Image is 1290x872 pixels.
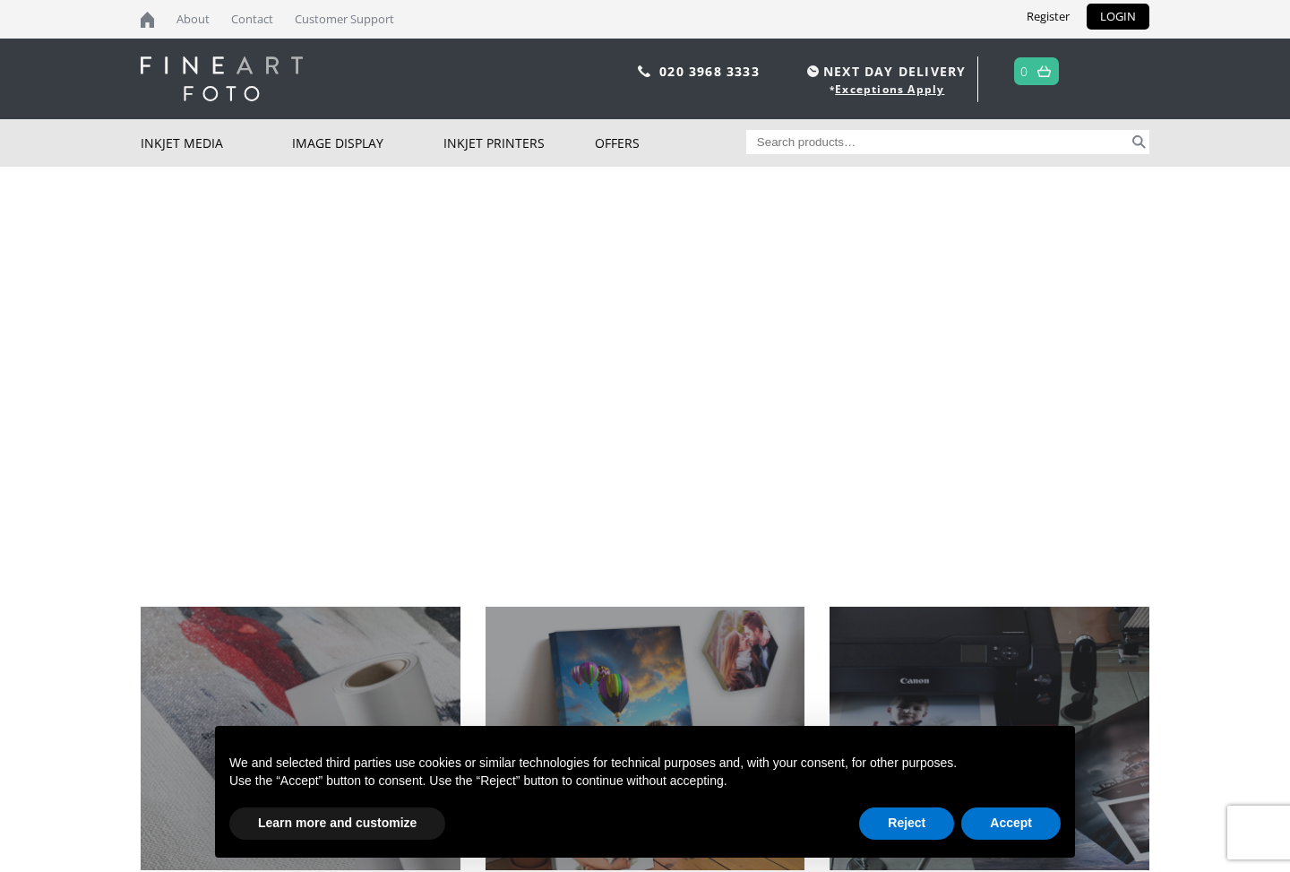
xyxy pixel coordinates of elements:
a: Register [1013,4,1083,30]
p: We and selected third parties use cookies or similar technologies for technical purposes and, wit... [229,755,1061,773]
a: Inkjet Media [141,119,292,167]
img: time.svg [807,65,819,77]
button: Accept [961,807,1061,840]
img: basket.svg [1037,65,1051,77]
button: Learn more and customize [229,807,445,840]
a: Inkjet Printers [443,119,595,167]
a: Exceptions Apply [835,82,944,97]
p: Use the “Accept” button to consent. Use the “Reject” button to continue without accepting. [229,773,1061,790]
span: NEXT DAY DELIVERY [803,61,966,82]
a: Image Display [292,119,443,167]
a: 0 [1020,58,1028,84]
img: logo-white.svg [141,56,303,101]
h2: INKJET MEDIA [141,729,460,748]
img: phone.svg [638,65,650,77]
a: LOGIN [1087,4,1149,30]
input: Search products… [746,130,1130,154]
button: Search [1129,130,1149,154]
button: Reject [859,807,954,840]
a: 020 3968 3333 [659,63,760,80]
a: Offers [595,119,746,167]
